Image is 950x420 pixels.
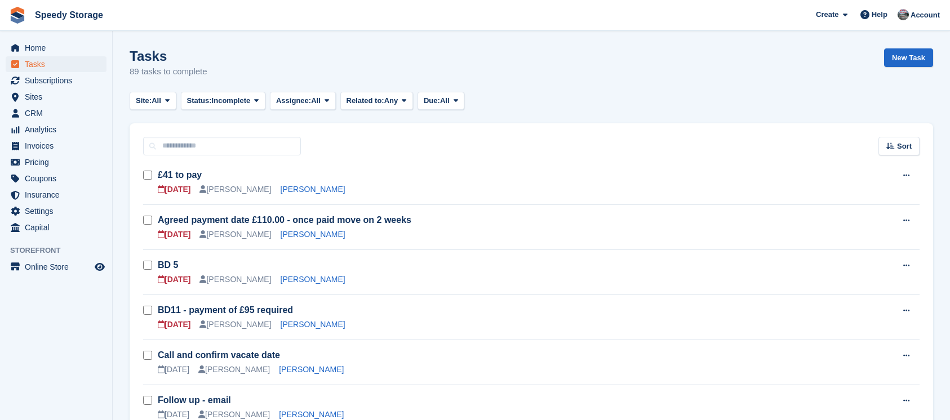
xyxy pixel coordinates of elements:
[281,185,345,194] a: [PERSON_NAME]
[6,203,106,219] a: menu
[6,40,106,56] a: menu
[424,95,440,106] span: Due:
[187,95,212,106] span: Status:
[25,138,92,154] span: Invoices
[130,92,176,110] button: Site: All
[6,89,106,105] a: menu
[199,184,271,195] div: [PERSON_NAME]
[884,48,933,67] a: New Task
[25,40,92,56] span: Home
[199,274,271,285] div: [PERSON_NAME]
[25,154,92,170] span: Pricing
[6,105,106,121] a: menu
[25,122,92,137] span: Analytics
[270,92,336,110] button: Assignee: All
[276,95,311,106] span: Assignee:
[6,73,106,88] a: menu
[340,92,413,110] button: Related to: Any
[25,259,92,275] span: Online Store
[898,9,909,20] img: Dan Jackson
[9,7,26,24] img: stora-icon-8386f47178a22dfd0bd8f6a31ec36ba5ce8667c1dd55bd0f319d3a0aa187defe.svg
[25,73,92,88] span: Subscriptions
[158,215,411,225] a: Agreed payment date £110.00 - once paid move on 2 weeks
[158,260,178,270] a: BD 5
[347,95,384,106] span: Related to:
[25,220,92,235] span: Capital
[6,154,106,170] a: menu
[152,95,161,106] span: All
[816,9,838,20] span: Create
[279,365,344,374] a: [PERSON_NAME]
[6,138,106,154] a: menu
[158,305,293,315] a: BD11 - payment of £95 required
[25,56,92,72] span: Tasks
[158,274,190,285] div: [DATE]
[199,319,271,330] div: [PERSON_NAME]
[158,184,190,195] div: [DATE]
[10,245,112,256] span: Storefront
[158,170,202,180] a: £41 to pay
[279,410,344,419] a: [PERSON_NAME]
[25,203,92,219] span: Settings
[897,141,912,152] span: Sort
[25,89,92,105] span: Sites
[158,395,231,405] a: Follow up - email
[198,364,270,376] div: [PERSON_NAME]
[6,122,106,137] a: menu
[281,320,345,329] a: [PERSON_NAME]
[25,105,92,121] span: CRM
[199,229,271,240] div: [PERSON_NAME]
[384,95,398,106] span: Any
[418,92,464,110] button: Due: All
[311,95,321,106] span: All
[158,319,190,330] div: [DATE]
[130,65,207,78] p: 89 tasks to complete
[136,95,152,106] span: Site:
[6,220,106,235] a: menu
[6,171,106,186] a: menu
[30,6,108,24] a: Speedy Storage
[6,187,106,203] a: menu
[158,229,190,240] div: [DATE]
[872,9,887,20] span: Help
[281,230,345,239] a: [PERSON_NAME]
[6,56,106,72] a: menu
[158,364,189,376] div: [DATE]
[130,48,207,64] h1: Tasks
[25,171,92,186] span: Coupons
[911,10,940,21] span: Account
[25,187,92,203] span: Insurance
[6,259,106,275] a: menu
[212,95,251,106] span: Incomplete
[181,92,265,110] button: Status: Incomplete
[158,350,280,360] a: Call and confirm vacate date
[93,260,106,274] a: Preview store
[281,275,345,284] a: [PERSON_NAME]
[440,95,450,106] span: All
